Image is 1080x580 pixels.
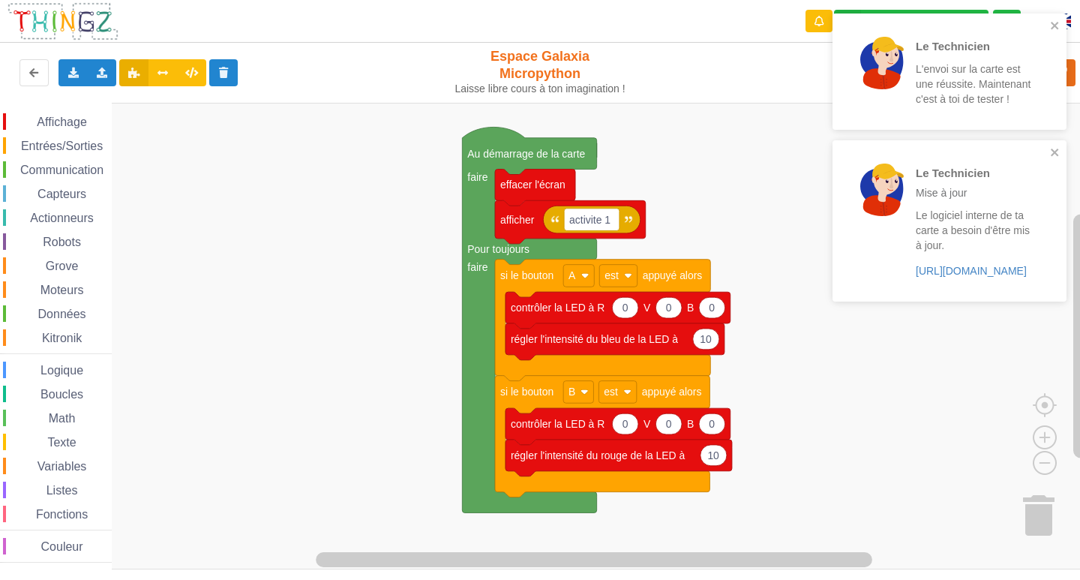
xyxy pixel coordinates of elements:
button: close [1050,146,1060,161]
text: si le bouton [500,269,553,281]
span: Capteurs [35,188,88,200]
text: 0 [622,302,628,314]
span: Couleur [39,540,85,553]
text: 10 [700,333,712,345]
p: Le Technicien [916,38,1033,54]
text: Pour toujours [467,243,529,255]
text: régler l'intensité du rouge de la LED à [511,449,685,461]
p: L'envoi sur la carte est une réussite. Maintenant c'est à toi de tester ! [916,62,1033,107]
span: Listes [44,484,80,497]
text: 10 [707,449,719,461]
span: Boucles [38,388,85,401]
span: Données [36,308,88,320]
button: close [1050,20,1060,34]
span: Math [46,412,78,425]
text: régler l'intensité du bleu de la LED à [511,333,678,345]
text: V [643,418,651,430]
text: activite 1 [569,214,610,226]
span: Texte [45,436,78,449]
div: Laisse libre cours à ton imagination ! [448,83,632,95]
span: Moteurs [38,284,86,296]
text: contrôler la LED à R [511,302,604,314]
text: appuyé alors [643,269,703,281]
img: thingz_logo.png [7,2,119,41]
span: Logique [38,364,85,377]
span: Fonctions [34,508,90,521]
text: si le bouton [500,386,553,398]
text: effacer l'écran [500,179,565,191]
div: Espace Galaxia Micropython [448,48,632,95]
p: Mise à jour [916,185,1033,200]
text: B [568,386,575,398]
span: Communication [18,164,106,176]
text: B [687,302,694,314]
text: afficher [500,214,535,226]
span: Kitronik [40,332,84,344]
text: 0 [709,418,715,430]
text: faire [467,171,487,183]
text: 0 [666,302,672,314]
span: Robots [40,236,83,248]
text: appuyé alors [642,386,702,398]
p: Le Technicien [916,165,1033,181]
text: 0 [709,302,715,314]
text: est [604,386,618,398]
span: Grove [43,260,81,272]
p: Le logiciel interne de ta carte a besoin d'être mis à jour. [916,208,1033,253]
text: Au démarrage de la carte [467,148,585,160]
span: Entrées/Sorties [19,140,105,152]
span: Affichage [34,116,88,128]
text: contrôler la LED à R [511,418,604,430]
text: 0 [666,418,672,430]
text: est [604,269,619,281]
span: Variables [35,460,89,473]
text: faire [467,261,487,273]
div: Ta base fonctionne bien ! [834,10,988,33]
span: Actionneurs [28,212,96,224]
text: B [687,418,694,430]
text: A [568,269,576,281]
a: [URL][DOMAIN_NAME] [916,265,1027,277]
text: V [643,302,651,314]
text: 0 [622,418,628,430]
